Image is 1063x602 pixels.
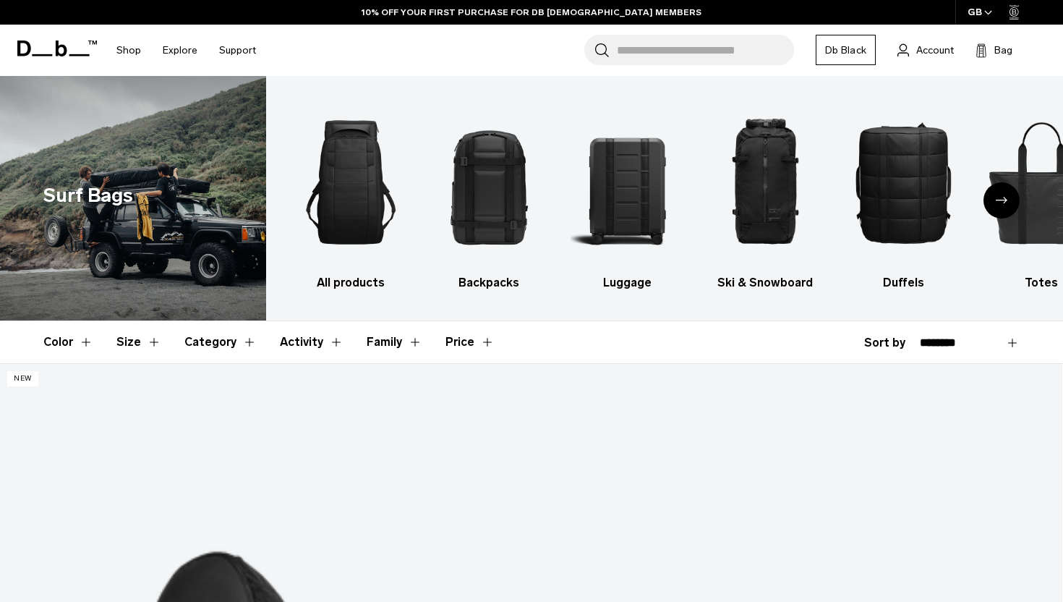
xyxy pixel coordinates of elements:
a: Db Luggage [571,98,683,292]
button: Toggle Filter [43,321,93,363]
a: Explore [163,25,197,76]
p: New [7,371,38,386]
h3: Luggage [571,274,683,292]
img: Db [571,98,683,267]
img: Db [295,98,408,267]
div: Next slide [983,182,1020,219]
a: Shop [116,25,141,76]
li: 3 / 9 [571,98,683,292]
img: Db [709,98,821,267]
h1: Surf Bags [43,181,133,211]
nav: Main Navigation [106,25,267,76]
img: Db [432,98,545,267]
button: Toggle Filter [280,321,343,363]
button: Toggle Filter [116,321,161,363]
li: 4 / 9 [709,98,821,292]
span: Bag [994,43,1012,58]
li: 2 / 9 [432,98,545,292]
img: Db [847,98,960,267]
button: Bag [976,41,1012,59]
a: Db All products [295,98,408,292]
li: 1 / 9 [295,98,408,292]
a: Account [897,41,954,59]
a: Support [219,25,256,76]
a: Db Ski & Snowboard [709,98,821,292]
h3: Backpacks [432,274,545,292]
h3: Duffels [847,274,960,292]
a: Db Duffels [847,98,960,292]
a: 10% OFF YOUR FIRST PURCHASE FOR DB [DEMOGRAPHIC_DATA] MEMBERS [362,6,701,19]
span: Account [916,43,954,58]
a: Db Backpacks [432,98,545,292]
button: Toggle Filter [184,321,257,363]
li: 5 / 9 [847,98,960,292]
a: Db Black [816,35,876,65]
button: Toggle Price [445,321,495,363]
button: Toggle Filter [367,321,422,363]
h3: Ski & Snowboard [709,274,821,292]
h3: All products [295,274,408,292]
